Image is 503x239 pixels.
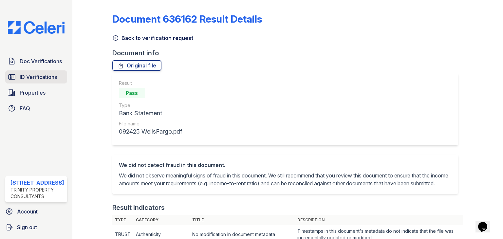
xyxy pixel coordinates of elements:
th: Type [112,215,133,225]
div: Type [119,102,182,109]
div: 092425 WellsFargo.pdf [119,127,182,136]
a: Original file [112,60,161,71]
a: Document 636162 Result Details [112,13,262,25]
th: Description [295,215,463,225]
img: CE_Logo_Blue-a8612792a0a2168367f1c8372b55b34899dd931a85d93a1a3d3e32e68fde9ad4.png [3,21,70,34]
div: Result Indicators [112,203,165,212]
a: Properties [5,86,67,99]
a: Sign out [3,221,70,234]
th: Title [190,215,294,225]
span: ID Verifications [20,73,57,81]
div: We did not detect fraud in this document. [119,161,452,169]
span: FAQ [20,104,30,112]
div: Trinity Property Consultants [10,187,65,200]
a: FAQ [5,102,67,115]
div: File name [119,120,182,127]
div: Pass [119,88,145,98]
th: Category [133,215,190,225]
iframe: chat widget [475,213,496,232]
span: Properties [20,89,46,97]
a: Doc Verifications [5,55,67,68]
p: We did not observe meaningful signs of fraud in this document. We still recommend that you review... [119,172,452,187]
div: Document info [112,48,463,58]
a: Back to verification request [112,34,193,42]
a: ID Verifications [5,70,67,83]
div: [STREET_ADDRESS] [10,179,65,187]
span: Account [17,208,38,215]
span: Sign out [17,223,37,231]
div: Result [119,80,182,86]
div: Bank Statement [119,109,182,118]
a: Account [3,205,70,218]
span: Doc Verifications [20,57,62,65]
